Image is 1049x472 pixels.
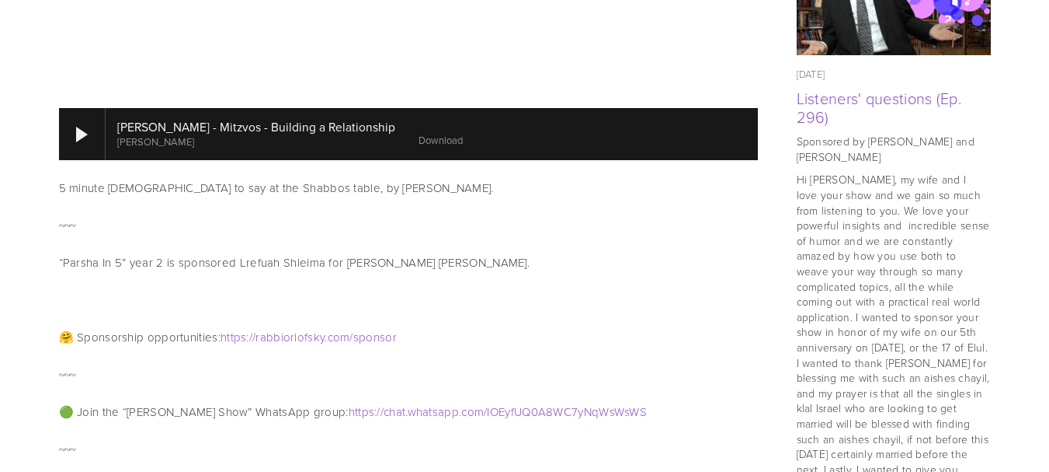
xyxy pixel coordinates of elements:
p: “Parsha In 5” year 2 is sponsored Lrefuah Shleima for [PERSON_NAME] [PERSON_NAME]. [59,253,758,272]
span: . [325,329,327,345]
p: ~~~ [59,216,758,235]
span: / [349,329,353,345]
a: https://rabbiorlofsky.com/sponsor [221,329,397,345]
p: 🟢 Join the “[PERSON_NAME] Show” WhatsApp group: [59,403,758,421]
span: whatsapp [408,404,459,420]
span: / [484,404,487,420]
span: https [349,404,375,420]
p: ~~~ [59,440,758,459]
span: com [461,404,484,420]
a: https://chat.whatsapp.com/IOEyfUQ0A8WC7yNqWsWsWS [349,404,647,420]
time: [DATE] [797,67,825,81]
span: https [221,329,247,345]
p: ~~~ [59,365,758,384]
span: sponsor [353,329,397,345]
span: chat [384,404,405,420]
a: Listeners' questions (Ep. 296) [797,87,962,128]
span: :// [374,404,384,420]
span: :// [246,329,255,345]
span: . [459,404,461,420]
span: . [405,404,407,420]
a: Download [419,133,463,147]
span: rabbiorlofsky [255,329,325,345]
span: com [328,329,350,345]
span: IOEyfUQ0A8WC7yNqWsWsWS [487,404,647,420]
p: 🤗 Sponsorship opportunities: [59,328,758,347]
p: Sponsored by [PERSON_NAME] and [PERSON_NAME] [797,134,991,164]
p: 5 minute [DEMOGRAPHIC_DATA] to say at the Shabbos table, by [PERSON_NAME]. [59,179,758,198]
